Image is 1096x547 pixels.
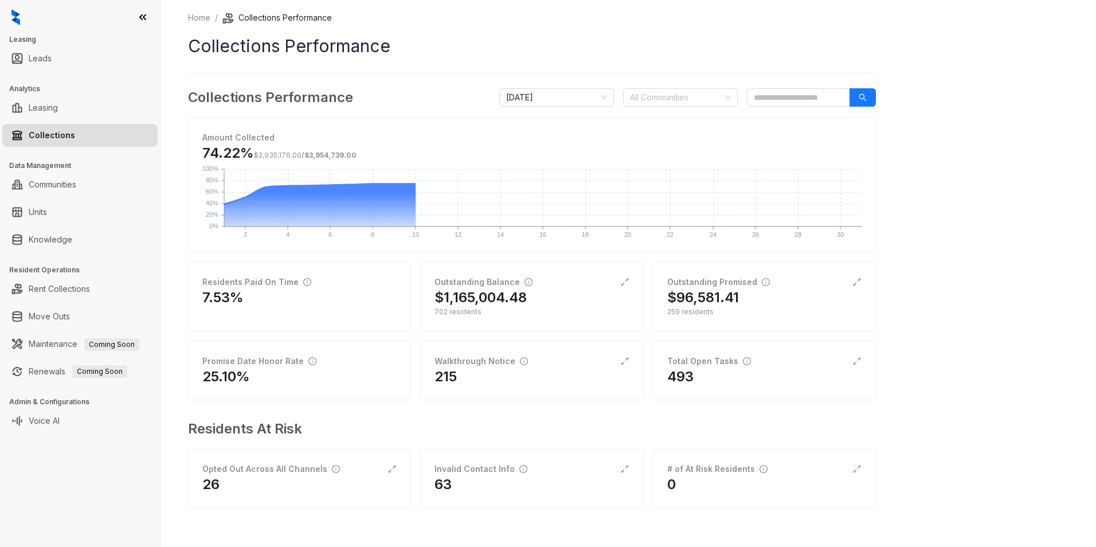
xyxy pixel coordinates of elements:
[519,465,527,473] span: info-circle
[2,96,158,119] li: Leasing
[667,355,751,368] div: Total Open Tasks
[29,201,47,224] a: Units
[202,368,250,386] h2: 25.10%
[852,278,862,287] span: expand-alt
[29,360,127,383] a: RenewalsComing Soon
[9,161,160,171] h3: Data Management
[2,409,158,432] li: Voice AI
[332,465,340,473] span: info-circle
[2,124,158,147] li: Collections
[2,47,158,70] li: Leads
[9,265,160,275] h3: Resident Operations
[752,231,759,238] text: 26
[620,357,629,366] span: expand-alt
[2,278,158,300] li: Rent Collections
[435,368,457,386] h2: 215
[9,34,160,45] h3: Leasing
[188,87,353,108] h3: Collections Performance
[29,124,75,147] a: Collections
[371,231,374,238] text: 8
[455,231,461,238] text: 12
[286,231,289,238] text: 4
[215,11,218,24] li: /
[29,228,72,251] a: Knowledge
[72,365,127,378] span: Coming Soon
[667,231,674,238] text: 22
[524,278,533,286] span: info-circle
[506,89,607,106] span: October 2025
[667,276,770,288] div: Outstanding Promised
[582,231,589,238] text: 18
[9,397,160,407] h3: Admin & Configurations
[435,276,533,288] div: Outstanding Balance
[202,475,220,494] h2: 26
[859,93,867,101] span: search
[435,288,527,307] h2: $1,165,004.48
[254,151,357,159] span: /
[2,201,158,224] li: Units
[29,96,58,119] a: Leasing
[188,419,867,439] h3: Residents At Risk
[29,409,60,432] a: Voice AI
[202,144,357,162] h3: 74.22%
[667,307,862,317] div: 259 residents
[667,463,768,475] div: # of At Risk Residents
[202,288,244,307] h2: 7.53%
[743,357,751,365] span: info-circle
[760,465,768,473] span: info-circle
[29,305,70,328] a: Move Outs
[435,475,452,494] h2: 63
[206,188,218,195] text: 60%
[206,211,218,218] text: 20%
[202,132,275,142] strong: Amount Collected
[2,360,158,383] li: Renewals
[222,11,332,24] li: Collections Performance
[837,231,844,238] text: 30
[202,355,316,368] div: Promise Date Honor Rate
[209,222,218,229] text: 0%
[188,33,876,59] h1: Collections Performance
[206,200,218,206] text: 40%
[762,278,770,286] span: info-circle
[202,165,218,172] text: 100%
[29,47,52,70] a: Leads
[412,231,419,238] text: 10
[2,173,158,196] li: Communities
[435,307,629,317] div: 702 residents
[29,173,76,196] a: Communities
[624,231,631,238] text: 20
[520,357,528,365] span: info-circle
[308,357,316,365] span: info-circle
[2,333,158,355] li: Maintenance
[11,9,20,25] img: logo
[304,151,357,159] span: $3,954,739.00
[620,278,629,287] span: expand-alt
[497,231,504,238] text: 14
[852,357,862,366] span: expand-alt
[387,464,397,474] span: expand-alt
[303,278,311,286] span: info-circle
[2,228,158,251] li: Knowledge
[244,231,247,238] text: 2
[202,463,340,475] div: Opted Out Across All Channels
[667,288,739,307] h2: $96,581.41
[29,278,90,300] a: Rent Collections
[667,368,694,386] h2: 493
[852,464,862,474] span: expand-alt
[9,84,160,94] h3: Analytics
[206,177,218,183] text: 80%
[186,11,213,24] a: Home
[254,151,302,159] span: $2,935,176.00
[328,231,332,238] text: 6
[202,276,311,288] div: Residents Paid On Time
[435,463,527,475] div: Invalid Contact Info
[794,231,801,238] text: 28
[667,475,676,494] h2: 0
[710,231,717,238] text: 24
[84,338,139,351] span: Coming Soon
[620,464,629,474] span: expand-alt
[2,305,158,328] li: Move Outs
[435,355,528,368] div: Walkthrough Notice
[539,231,546,238] text: 16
